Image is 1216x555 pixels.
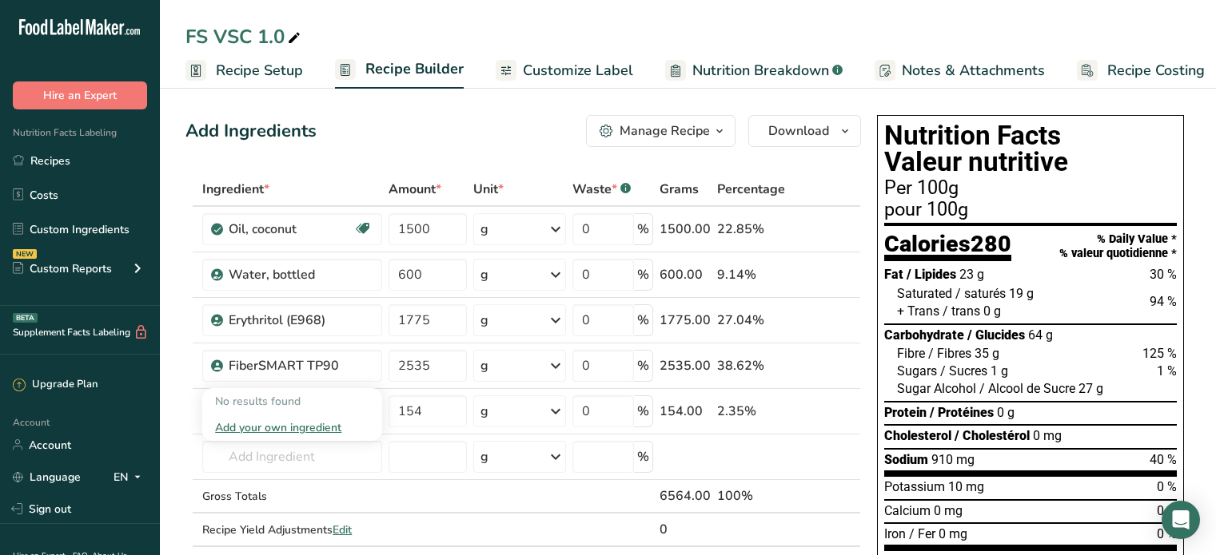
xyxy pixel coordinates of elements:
[480,447,488,466] div: g
[185,22,304,51] div: FS VSC 1.0
[480,265,488,284] div: g
[13,377,98,393] div: Upgrade Plan
[1142,346,1177,361] span: 125 %
[335,51,464,89] a: Recipe Builder
[897,381,976,396] span: Sugar Alcohol
[959,267,984,282] span: 23 g
[991,363,1008,379] span: 1 g
[928,346,971,361] span: / Fibres
[660,265,711,284] div: 600.00
[114,467,147,486] div: EN
[983,303,1001,319] span: 0 g
[185,118,317,145] div: Add Ingredients
[884,200,1177,220] div: pour 100g
[1157,503,1177,518] span: 0 %
[13,463,81,491] a: Language
[692,60,829,81] span: Nutrition Breakdown
[660,486,711,505] div: 6564.00
[875,53,1045,89] a: Notes & Attachments
[215,419,369,436] div: Add your own ingredient
[897,346,925,361] span: Fibre
[717,311,785,330] div: 27.04%
[202,414,382,441] div: Add your own ingredient
[1028,327,1053,343] span: 64 g
[955,428,1030,443] span: / Cholestérol
[660,356,711,375] div: 2535.00
[660,311,711,330] div: 1775.00
[389,180,441,199] span: Amount
[934,503,963,518] span: 0 mg
[365,58,464,80] span: Recipe Builder
[586,115,736,147] button: Manage Recipe
[975,346,999,361] span: 35 g
[660,220,711,239] div: 1500.00
[1033,428,1062,443] span: 0 mg
[660,520,711,539] div: 0
[717,220,785,239] div: 22.85%
[909,526,935,541] span: / Fer
[1059,232,1177,260] div: % Daily Value * % valeur quotidienne *
[13,249,37,259] div: NEW
[948,479,984,494] span: 10 mg
[1157,526,1177,541] span: 0 %
[955,286,1006,301] span: / saturés
[940,363,987,379] span: / Sucres
[202,521,382,538] div: Recipe Yield Adjustments
[13,260,112,277] div: Custom Reports
[496,53,633,89] a: Customize Label
[884,503,931,518] span: Calcium
[884,428,951,443] span: Cholesterol
[572,180,631,199] div: Waste
[1107,60,1205,81] span: Recipe Costing
[480,220,488,239] div: g
[665,53,843,89] a: Nutrition Breakdown
[943,303,980,319] span: / trans
[229,311,373,330] div: Erythritol (E968)
[997,405,1015,420] span: 0 g
[202,488,382,505] div: Gross Totals
[930,405,994,420] span: / Protéines
[229,265,373,284] div: Water, bottled
[1009,286,1034,301] span: 19 g
[979,381,1075,396] span: / Alcool de Sucre
[939,526,967,541] span: 0 mg
[660,180,699,199] span: Grams
[884,479,945,494] span: Potassium
[884,267,903,282] span: Fat
[660,402,711,421] div: 154.00
[971,230,1011,257] span: 280
[748,115,861,147] button: Download
[717,486,785,505] div: 100%
[333,522,352,537] span: Edit
[1150,452,1177,467] span: 40 %
[897,363,937,379] span: Sugars
[216,60,303,81] span: Recipe Setup
[13,313,38,323] div: BETA
[480,311,488,330] div: g
[229,220,353,239] div: Oil, coconut
[884,232,1011,262] div: Calories
[480,356,488,375] div: g
[884,405,927,420] span: Protein
[897,286,952,301] span: Saturated
[620,121,710,141] div: Manage Recipe
[202,388,382,414] div: No results found
[717,265,785,284] div: 9.14%
[1150,267,1177,282] span: 30 %
[717,356,785,375] div: 38.62%
[884,179,1177,198] div: Per 100g
[884,327,964,343] span: Carbohydrate
[473,180,504,199] span: Unit
[1078,381,1103,396] span: 27 g
[768,121,829,141] span: Download
[717,180,785,199] span: Percentage
[202,180,269,199] span: Ingredient
[1157,363,1177,379] span: 1 %
[229,356,373,375] div: FiberSMART TP90
[1150,294,1177,309] span: 94 %
[1157,479,1177,494] span: 0 %
[480,402,488,421] div: g
[884,122,1177,176] h1: Nutrition Facts Valeur nutritive
[717,402,785,421] div: 2.35%
[185,53,303,89] a: Recipe Setup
